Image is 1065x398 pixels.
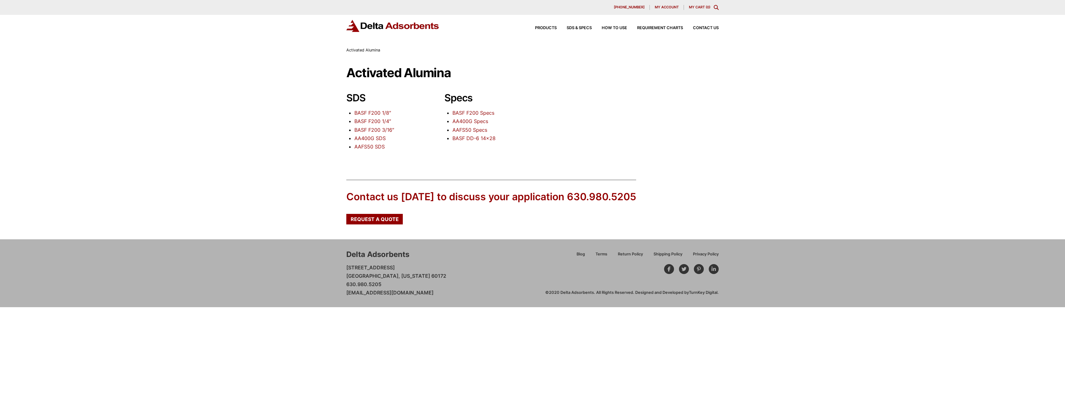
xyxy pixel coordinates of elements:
span: Request a Quote [351,217,399,222]
a: AAFS50 SDS [354,144,385,150]
a: [PHONE_NUMBER] [609,5,650,10]
span: [PHONE_NUMBER] [614,6,645,9]
a: Terms [590,251,613,262]
span: Requirement Charts [637,26,683,30]
span: Contact Us [693,26,719,30]
span: My account [655,6,679,9]
p: [STREET_ADDRESS] [GEOGRAPHIC_DATA], [US_STATE] 60172 630.980.5205 [346,263,446,297]
span: Blog [577,252,585,256]
span: Return Policy [618,252,643,256]
a: TurnKey Digital [689,290,717,295]
a: Products [525,26,557,30]
a: Blog [571,251,590,262]
span: Activated Alumina [346,48,380,52]
span: SDS & SPECS [567,26,592,30]
a: My Cart (0) [689,5,710,9]
a: AAFS50 Specs [452,127,487,133]
a: AA400G Specs [452,118,488,124]
span: 0 [707,5,709,9]
a: AA400G SDS [354,135,386,141]
a: Request a Quote [346,214,403,224]
a: BASF F200 1/8″ [354,110,391,116]
a: BASF F200 Specs [452,110,494,116]
a: BASF DD-6 14×28 [452,135,496,141]
a: How to Use [592,26,627,30]
h1: Activated Alumina [346,66,719,80]
span: Privacy Policy [693,252,719,256]
a: Privacy Policy [688,251,719,262]
h2: Specs [444,92,523,104]
a: My account [650,5,684,10]
a: Return Policy [613,251,648,262]
span: Shipping Policy [654,252,682,256]
a: Requirement Charts [627,26,683,30]
img: Delta Adsorbents [346,20,439,32]
div: Contact us [DATE] to discuss your application 630.980.5205 [346,190,636,204]
div: Toggle Modal Content [714,5,719,10]
div: Delta Adsorbents [346,249,409,260]
span: How to Use [602,26,627,30]
a: BASF F200 3/16″ [354,127,394,133]
span: Terms [595,252,607,256]
div: ©2020 Delta Adsorbents. All Rights Reserved. Designed and Developed by . [545,290,719,295]
a: BASF F200 1/4″ [354,118,391,124]
a: Contact Us [683,26,719,30]
a: SDS & SPECS [557,26,592,30]
a: [EMAIL_ADDRESS][DOMAIN_NAME] [346,290,434,296]
a: Shipping Policy [648,251,688,262]
h2: SDS [346,92,425,104]
span: Products [535,26,557,30]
